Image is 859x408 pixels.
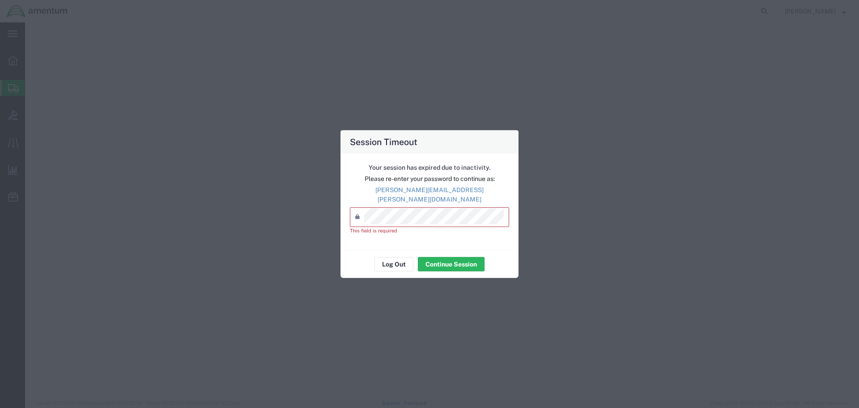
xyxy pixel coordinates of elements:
[350,227,509,235] div: This field is required
[350,135,417,148] h4: Session Timeout
[374,257,413,271] button: Log Out
[350,185,509,204] p: [PERSON_NAME][EMAIL_ADDRESS][PERSON_NAME][DOMAIN_NAME]
[418,257,485,271] button: Continue Session
[350,163,509,172] p: Your session has expired due to inactivity.
[350,174,509,183] p: Please re-enter your password to continue as:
